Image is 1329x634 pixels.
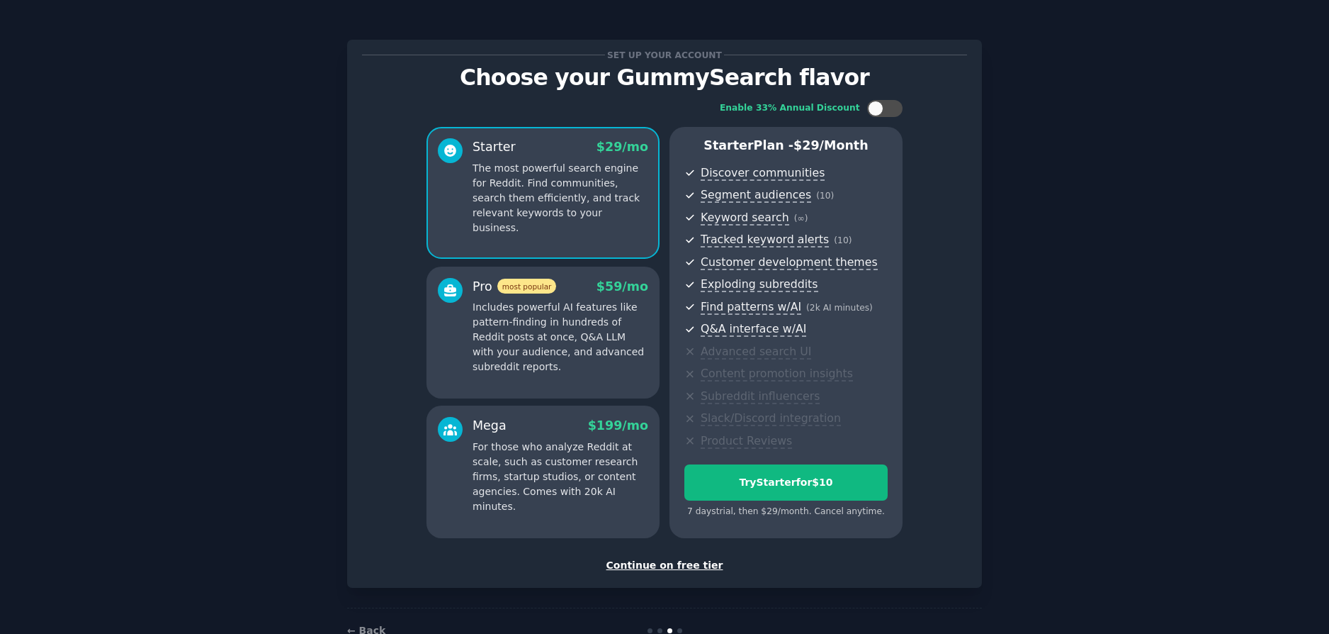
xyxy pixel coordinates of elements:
span: ( 2k AI minutes ) [806,303,873,313]
span: Keyword search [701,211,789,226]
span: Tracked keyword alerts [701,233,829,248]
span: Content promotion insights [701,367,853,382]
div: Mega [473,417,507,435]
p: For those who analyze Reddit at scale, such as customer research firms, startup studios, or conte... [473,440,648,514]
div: 7 days trial, then $ 29 /month . Cancel anytime. [684,506,888,518]
span: ( ∞ ) [794,213,808,223]
p: Choose your GummySearch flavor [362,65,967,90]
span: ( 10 ) [834,235,852,245]
span: Q&A interface w/AI [701,322,806,337]
button: TryStarterfor$10 [684,465,888,501]
p: The most powerful search engine for Reddit. Find communities, search them efficiently, and track ... [473,161,648,235]
span: Product Reviews [701,434,792,449]
span: Subreddit influencers [701,389,820,404]
span: $ 29 /mo [596,140,648,154]
span: $ 199 /mo [588,418,648,433]
div: Try Starter for $10 [685,475,887,490]
span: Advanced search UI [701,345,811,360]
span: Segment audiences [701,188,811,203]
p: Starter Plan - [684,137,888,155]
span: most popular [497,279,557,294]
span: $ 29 /month [793,138,869,152]
div: Starter [473,138,516,156]
span: Customer development themes [701,255,878,270]
span: Discover communities [701,166,825,181]
span: Find patterns w/AI [701,300,801,315]
span: Exploding subreddits [701,277,818,292]
span: ( 10 ) [816,191,834,201]
div: Enable 33% Annual Discount [720,102,860,115]
p: Includes powerful AI features like pattern-finding in hundreds of Reddit posts at once, Q&A LLM w... [473,300,648,374]
span: Slack/Discord integration [701,411,841,426]
div: Continue on free tier [362,558,967,573]
span: Set up your account [605,48,725,62]
span: $ 59 /mo [596,279,648,294]
div: Pro [473,278,556,296]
